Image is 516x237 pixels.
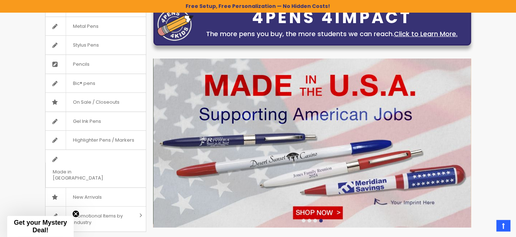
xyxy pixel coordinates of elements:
[197,10,467,25] div: 4PENS 4IMPACT
[66,112,109,131] span: Gel Ink Pens
[66,55,97,74] span: Pencils
[45,131,146,150] a: Highlighter Pens / Markers
[157,8,194,41] img: four_pen_logo.png
[66,36,107,55] span: Stylus Pens
[394,29,458,38] a: Click to Learn More.
[45,207,146,232] a: Promotional Items by Industry
[45,188,146,207] a: New Arrivals
[45,163,128,188] span: Made in [GEOGRAPHIC_DATA]
[66,17,106,36] span: Metal Pens
[66,74,103,93] span: Bic® pens
[66,207,137,232] span: Promotional Items by Industry
[197,29,467,39] div: The more pens you buy, the more students we can reach.
[153,59,471,228] img: /custom-pens/usa-made-pens.html
[45,112,146,131] a: Gel Ink Pens
[66,188,109,207] span: New Arrivals
[45,17,146,36] a: Metal Pens
[456,217,516,237] iframe: Google Customer Reviews
[14,219,67,234] span: Get your Mystery Deal!
[7,216,74,237] div: Get your Mystery Deal!Close teaser
[72,210,79,217] button: Close teaser
[45,150,146,188] a: Made in [GEOGRAPHIC_DATA]
[45,36,146,55] a: Stylus Pens
[45,74,146,93] a: Bic® pens
[66,93,127,112] span: On Sale / Closeouts
[66,131,142,150] span: Highlighter Pens / Markers
[45,55,146,74] a: Pencils
[45,93,146,112] a: On Sale / Closeouts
